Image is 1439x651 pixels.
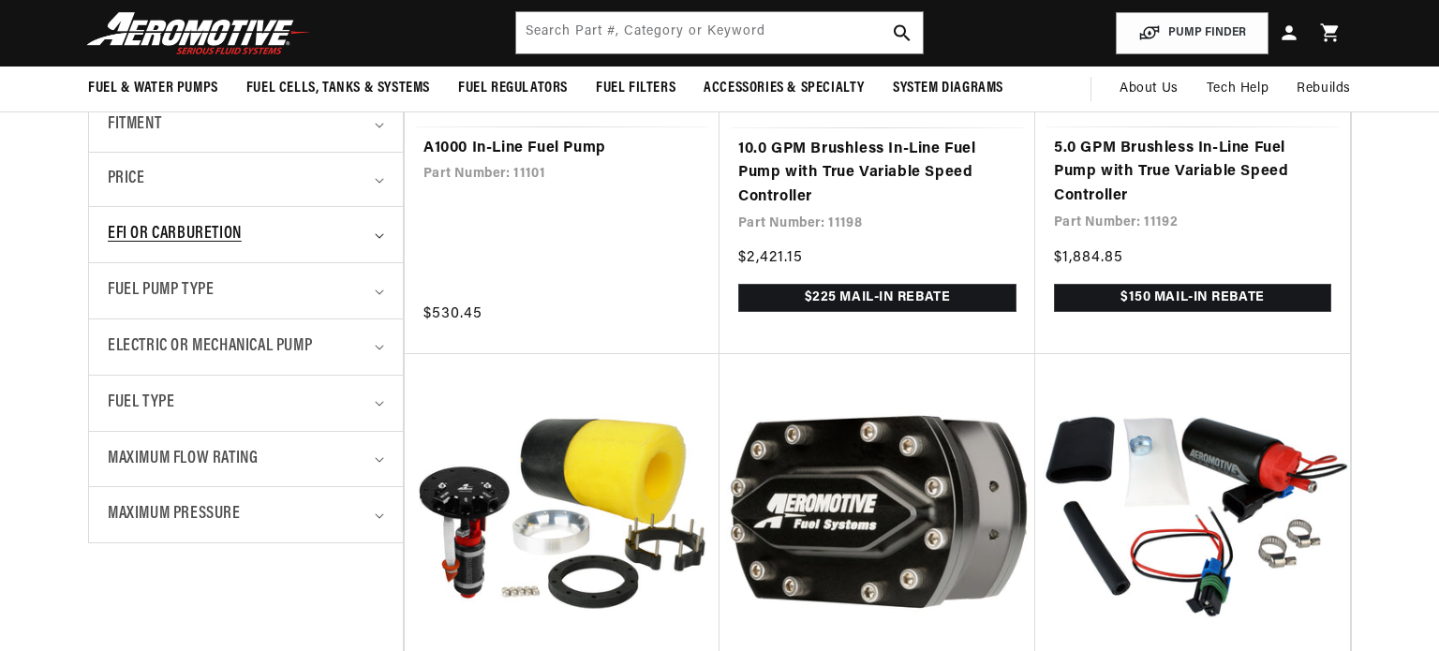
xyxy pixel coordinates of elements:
img: Aeromotive [82,11,316,55]
summary: Accessories & Specialty [690,67,879,111]
span: Fuel Regulators [458,79,568,98]
button: search button [882,12,923,53]
a: About Us [1105,67,1193,111]
span: Fuel Cells, Tanks & Systems [246,79,430,98]
a: A1000 In-Line Fuel Pump [423,137,701,161]
span: Maximum Pressure [108,501,241,528]
summary: Tech Help [1193,67,1283,111]
summary: Fuel Type (0 selected) [108,376,384,431]
summary: Fuel Cells, Tanks & Systems [232,67,444,111]
summary: Maximum Pressure (0 selected) [108,487,384,542]
span: Tech Help [1207,79,1268,99]
span: System Diagrams [893,79,1003,98]
summary: Fuel Filters [582,67,690,111]
summary: Fitment (0 selected) [108,97,384,153]
summary: Fuel Regulators [444,67,582,111]
summary: Electric or Mechanical Pump (0 selected) [108,319,384,375]
a: 5.0 GPM Brushless In-Line Fuel Pump with True Variable Speed Controller [1054,137,1331,209]
span: Price [108,167,144,192]
summary: Maximum Flow Rating (0 selected) [108,432,384,487]
span: Fuel Pump Type [108,277,214,304]
summary: Rebuilds [1283,67,1365,111]
summary: Fuel & Water Pumps [74,67,232,111]
a: 10.0 GPM Brushless In-Line Fuel Pump with True Variable Speed Controller [738,138,1016,210]
summary: System Diagrams [879,67,1017,111]
summary: Price [108,153,384,206]
span: Fuel & Water Pumps [88,79,218,98]
span: Rebuilds [1297,79,1351,99]
span: Fuel Filters [596,79,675,98]
span: Accessories & Specialty [704,79,865,98]
span: Fuel Type [108,390,174,417]
span: Electric or Mechanical Pump [108,333,312,361]
summary: Fuel Pump Type (0 selected) [108,263,384,318]
summary: EFI or Carburetion (0 selected) [108,207,384,262]
span: EFI or Carburetion [108,221,242,248]
input: Search by Part Number, Category or Keyword [516,12,923,53]
span: About Us [1120,81,1179,96]
span: Fitment [108,111,161,139]
button: PUMP FINDER [1116,12,1268,54]
span: Maximum Flow Rating [108,446,258,473]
